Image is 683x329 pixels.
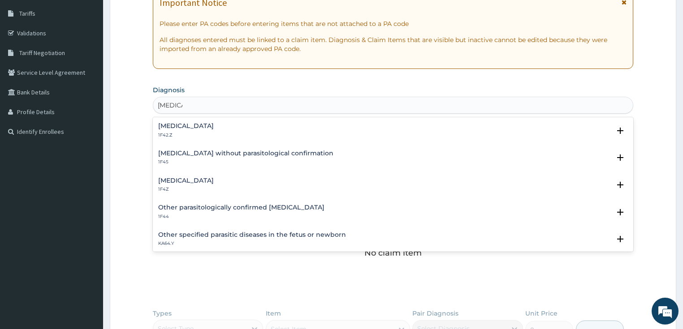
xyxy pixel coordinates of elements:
[160,19,627,28] p: Please enter PA codes before entering items that are not attached to a PA code
[158,177,214,184] h4: [MEDICAL_DATA]
[615,152,626,163] i: open select status
[158,204,324,211] h4: Other parasitologically confirmed [MEDICAL_DATA]
[615,234,626,244] i: open select status
[52,104,124,195] span: We're online!
[47,50,151,62] div: Chat with us now
[147,4,169,26] div: Minimize live chat window
[158,214,324,220] p: 1F44
[158,123,214,129] h4: [MEDICAL_DATA]
[615,125,626,136] i: open select status
[158,186,214,192] p: 1F4Z
[19,9,35,17] span: Tariffs
[615,207,626,218] i: open select status
[158,150,333,157] h4: [MEDICAL_DATA] without parasitological confirmation
[364,248,422,257] p: No claim item
[615,179,626,190] i: open select status
[153,85,185,94] label: Diagnosis
[4,227,171,259] textarea: Type your message and hit 'Enter'
[158,231,346,238] h4: Other specified parasitic diseases in the fetus or newborn
[158,132,214,138] p: 1F42.Z
[19,49,65,57] span: Tariff Negotiation
[158,240,346,247] p: KA64.Y
[158,159,333,165] p: 1F45
[17,45,36,67] img: d_794563401_company_1708531726252_794563401
[160,35,627,53] p: All diagnoses entered must be linked to a claim item. Diagnosis & Claim Items that are visible bu...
